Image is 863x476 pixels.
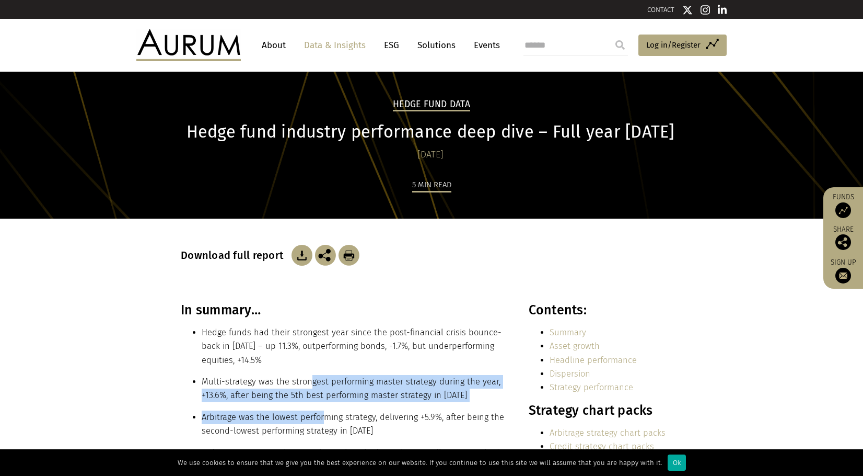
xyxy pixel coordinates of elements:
[202,446,506,474] li: Industry AUM grew. This growth was largely driven by P&L; all strategies had negative net flows e...
[202,326,506,367] li: Hedge funds had their strongest year since the post-financial crisis bounce-back in [DATE] – up 1...
[202,411,506,438] li: Arbitrage was the lowest performing strategy, delivering +5.9%, after being the second-lowest per...
[638,35,727,56] a: Log in/Register
[181,249,289,262] h3: Download full report
[550,341,600,351] a: Asset growth
[610,35,631,55] input: Submit
[379,36,404,55] a: ESG
[701,5,710,15] img: Instagram icon
[202,375,506,403] li: Multi-strategy was the strongest performing master strategy during the year, +13.6%, after being ...
[829,258,858,284] a: Sign up
[529,403,680,418] h3: Strategy chart packs
[412,36,461,55] a: Solutions
[835,202,851,218] img: Access Funds
[829,226,858,250] div: Share
[835,268,851,284] img: Sign up to our newsletter
[682,5,693,15] img: Twitter icon
[256,36,291,55] a: About
[646,39,701,51] span: Log in/Register
[718,5,727,15] img: Linkedin icon
[339,245,359,266] img: Download Article
[181,122,680,142] h1: Hedge fund industry performance deep dive – Full year [DATE]
[829,192,858,218] a: Funds
[550,327,586,337] a: Summary
[647,6,674,14] a: CONTACT
[291,245,312,266] img: Download Article
[469,36,500,55] a: Events
[835,234,851,250] img: Share this post
[668,455,686,471] div: Ok
[550,428,666,438] a: Arbitrage strategy chart packs
[299,36,371,55] a: Data & Insights
[550,382,633,392] a: Strategy performance
[529,302,680,318] h3: Contents:
[550,369,590,379] a: Dispersion
[181,302,506,318] h3: In summary…
[181,148,680,162] div: [DATE]
[393,99,470,111] h2: Hedge Fund Data
[550,355,637,365] a: Headline performance
[315,245,336,266] img: Share this post
[550,441,654,451] a: Credit strategy chart packs
[136,29,241,61] img: Aurum
[412,178,451,192] div: 5 min read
